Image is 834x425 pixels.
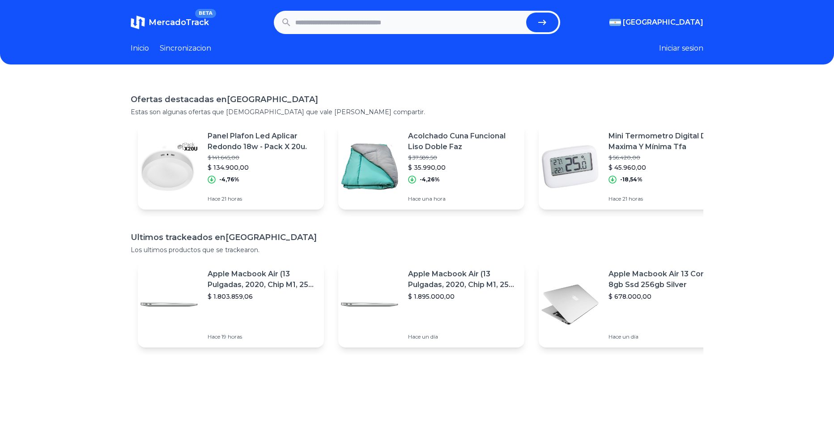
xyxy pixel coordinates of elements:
a: Featured imagePanel Plafon Led Aplicar Redondo 18w - Pack X 20u.$ 141.645,00$ 134.900,00-4,76%Hac... [138,124,324,210]
img: Featured image [138,135,200,198]
h1: Ultimos trackeados en [GEOGRAPHIC_DATA] [131,231,703,244]
a: Sincronizacion [160,43,211,54]
p: $ 56.420,00 [608,154,718,161]
p: Los ultimos productos que se trackearon. [131,245,703,254]
img: Featured image [338,135,401,198]
img: MercadoTrack [131,15,145,30]
img: Featured image [539,273,601,336]
p: Panel Plafon Led Aplicar Redondo 18w - Pack X 20u. [208,131,317,152]
img: Argentina [609,19,621,26]
p: Apple Macbook Air (13 Pulgadas, 2020, Chip M1, 256 Gb De Ssd, 8 Gb De Ram) - Plata [408,269,517,290]
p: Mini Termometro Digital De Maxima Y Mínima Tfa [608,131,718,152]
img: Featured image [338,273,401,336]
p: $ 141.645,00 [208,154,317,161]
p: Hace 21 horas [608,195,718,202]
p: $ 134.900,00 [208,163,317,172]
p: Estas son algunas ofertas que [DEMOGRAPHIC_DATA] que vale [PERSON_NAME] compartir. [131,107,703,116]
p: -4,76% [219,176,239,183]
p: $ 678.000,00 [608,292,718,301]
p: $ 35.990,00 [408,163,517,172]
p: Hace un día [608,333,718,340]
p: -18,54% [620,176,643,183]
span: BETA [195,9,216,18]
p: $ 1.803.859,06 [208,292,317,301]
a: MercadoTrackBETA [131,15,209,30]
span: [GEOGRAPHIC_DATA] [623,17,703,28]
p: Hace 21 horas [208,195,317,202]
a: Inicio [131,43,149,54]
p: Apple Macbook Air 13 Core I5 8gb Ssd 256gb Silver [608,269,718,290]
p: -4,26% [420,176,440,183]
p: Hace 19 horas [208,333,317,340]
a: Featured imageAcolchado Cuna Funcional Liso Doble Faz$ 37.589,50$ 35.990,00-4,26%Hace una hora [338,124,524,210]
button: Iniciar sesion [659,43,703,54]
p: Acolchado Cuna Funcional Liso Doble Faz [408,131,517,152]
h1: Ofertas destacadas en [GEOGRAPHIC_DATA] [131,93,703,106]
p: Apple Macbook Air (13 Pulgadas, 2020, Chip M1, 256 Gb De Ssd, 8 Gb De Ram) - Plata [208,269,317,290]
p: $ 45.960,00 [608,163,718,172]
img: Featured image [539,135,601,198]
p: $ 37.589,50 [408,154,517,161]
p: $ 1.895.000,00 [408,292,517,301]
a: Featured imageMini Termometro Digital De Maxima Y Mínima Tfa$ 56.420,00$ 45.960,00-18,54%Hace 21 ... [539,124,725,210]
span: MercadoTrack [149,17,209,27]
button: [GEOGRAPHIC_DATA] [609,17,703,28]
a: Featured imageApple Macbook Air (13 Pulgadas, 2020, Chip M1, 256 Gb De Ssd, 8 Gb De Ram) - Plata$... [138,262,324,348]
a: Featured imageApple Macbook Air (13 Pulgadas, 2020, Chip M1, 256 Gb De Ssd, 8 Gb De Ram) - Plata$... [338,262,524,348]
img: Featured image [138,273,200,336]
a: Featured imageApple Macbook Air 13 Core I5 8gb Ssd 256gb Silver$ 678.000,00Hace un día [539,262,725,348]
p: Hace un día [408,333,517,340]
p: Hace una hora [408,195,517,202]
